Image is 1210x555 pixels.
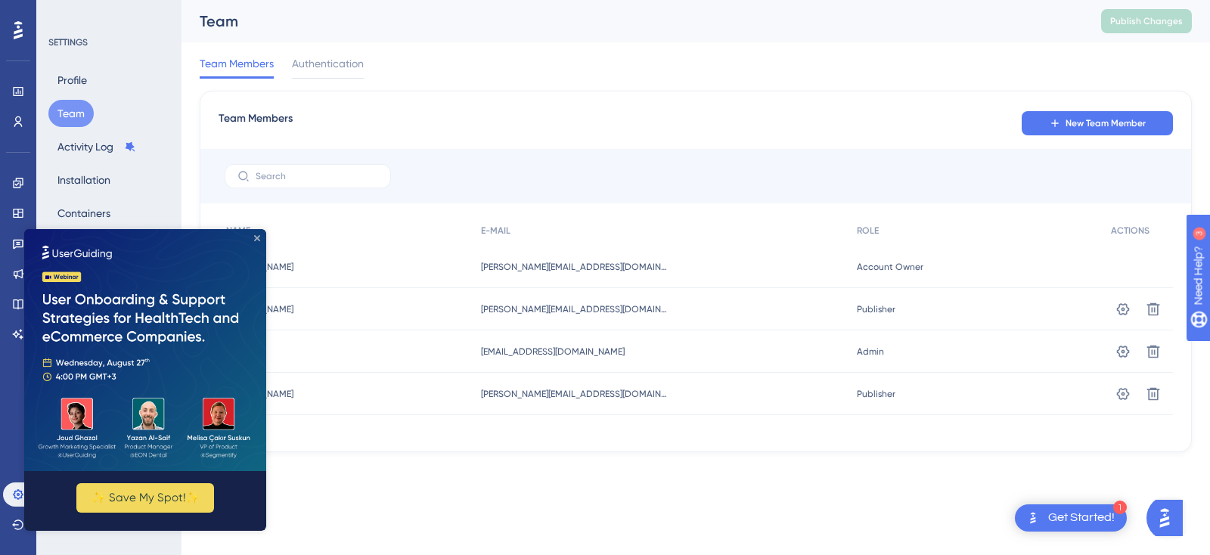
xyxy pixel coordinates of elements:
button: Containers [48,200,119,227]
iframe: UserGuiding AI Assistant Launcher [1146,495,1192,541]
span: Publish Changes [1110,15,1183,27]
button: ✨ Save My Spot!✨ [52,254,190,284]
span: ACTIONS [1111,225,1149,237]
span: [PERSON_NAME][EMAIL_ADDRESS][DOMAIN_NAME] [481,261,670,273]
span: NAME [226,225,250,237]
span: Team Members [200,54,274,73]
button: Publish Changes [1101,9,1192,33]
span: Publisher [857,388,895,400]
span: New Team Member [1066,117,1146,129]
button: New Team Member [1022,111,1173,135]
input: Search [256,171,378,181]
span: [PERSON_NAME][EMAIL_ADDRESS][DOMAIN_NAME] [481,303,670,315]
span: E-MAIL [481,225,510,237]
div: Close Preview [230,6,236,12]
span: Account Owner [857,261,923,273]
span: Need Help? [36,4,95,22]
div: Get Started! [1048,510,1115,526]
img: launcher-image-alternative-text [1024,509,1042,527]
div: SETTINGS [48,36,171,48]
span: Team Members [219,110,293,137]
span: Authentication [292,54,364,73]
div: 1 [1113,501,1127,514]
span: ROLE [857,225,879,237]
button: Team [48,100,94,127]
span: [PERSON_NAME][EMAIL_ADDRESS][DOMAIN_NAME] [481,388,670,400]
div: Open Get Started! checklist, remaining modules: 1 [1015,504,1127,532]
button: Installation [48,166,119,194]
button: Activity Log [48,133,145,160]
span: [EMAIL_ADDRESS][DOMAIN_NAME] [481,346,625,358]
div: 3 [105,8,110,20]
span: Admin [857,346,884,358]
div: Team [200,11,1063,32]
button: Profile [48,67,96,94]
span: Publisher [857,303,895,315]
